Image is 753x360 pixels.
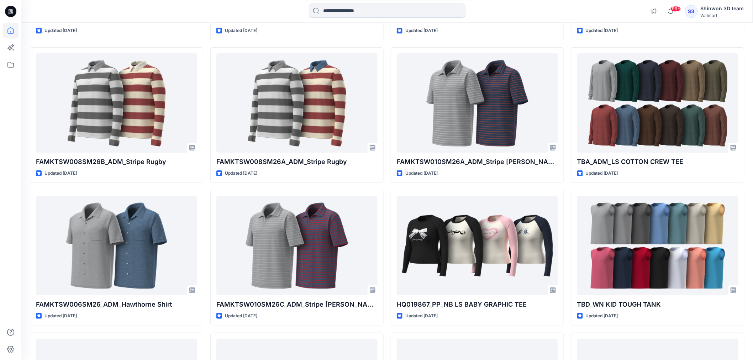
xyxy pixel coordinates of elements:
p: TBA_ADM_LS COTTON CREW TEE [577,157,738,167]
p: FAMKTSW010SM26A_ADM_Stripe [PERSON_NAME] [397,157,558,167]
p: Updated [DATE] [44,170,77,177]
a: FAMKTSW010SM26A_ADM_Stripe Johny Collar Polo [397,53,558,152]
div: Shinwon 3D team [701,4,744,13]
p: Updated [DATE] [44,312,77,320]
a: FAMKTSW010SM26C_ADM_Stripe Johny Collar Polo [216,196,378,295]
p: HQ019867_PP_NB LS BABY GRAPHIC TEE [397,300,558,309]
p: Updated [DATE] [225,312,257,320]
p: FAMKTSW006SM26_ADM_Hawthorne Shirt [36,300,197,309]
p: FAMKTSW008SM26A_ADM_Stripe Rugby [216,157,378,167]
div: Walmart [701,13,744,18]
div: S3 [685,5,698,18]
a: FAMKTSW008SM26A_ADM_Stripe Rugby [216,53,378,152]
a: HQ019867_PP_NB LS BABY GRAPHIC TEE [397,196,558,295]
p: FAMKTSW010SM26C_ADM_Stripe [PERSON_NAME] [216,300,378,309]
p: Updated [DATE] [225,27,257,35]
p: Updated [DATE] [405,27,438,35]
a: TBD_WN KID TOUGH TANK [577,196,738,295]
a: FAMKTSW006SM26_ADM_Hawthorne Shirt [36,196,197,295]
span: 99+ [670,6,681,12]
p: Updated [DATE] [586,170,618,177]
p: Updated [DATE] [586,312,618,320]
p: Updated [DATE] [586,27,618,35]
a: TBA_ADM_LS COTTON CREW TEE [577,53,738,152]
p: Updated [DATE] [405,312,438,320]
p: Updated [DATE] [225,170,257,177]
p: Updated [DATE] [44,27,77,35]
a: FAMKTSW008SM26B_ADM_Stripe Rugby [36,53,197,152]
p: Updated [DATE] [405,170,438,177]
p: TBD_WN KID TOUGH TANK [577,300,738,309]
p: FAMKTSW008SM26B_ADM_Stripe Rugby [36,157,197,167]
